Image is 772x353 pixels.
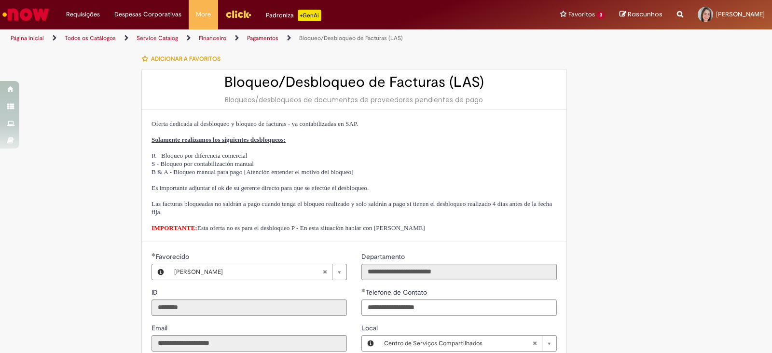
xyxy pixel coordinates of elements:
span: Solamente realizamos los siguientes desbloqueos: [152,136,286,143]
input: Departamento [361,264,557,280]
input: ID [152,299,347,316]
span: Favoritos [568,10,595,19]
a: Pagamentos [247,34,278,42]
ul: Trilhas de página [7,29,508,47]
a: Financeiro [199,34,226,42]
span: Despesas Corporativas [114,10,181,19]
span: Local [361,324,380,332]
span: 3 [597,11,605,19]
span: B & A - Bloqueo manual para pago [Atención entender el motivo del bloqueo] [152,168,354,176]
a: Página inicial [11,34,44,42]
img: ServiceNow [1,5,51,24]
img: click_logo_yellow_360x200.png [225,7,251,21]
p: +GenAi [298,10,321,21]
span: Adicionar a Favoritos [151,55,221,63]
span: S - Bloqueo por contabilización manual [152,160,254,167]
button: Favorecido, Visualizar este registro Bruna De Lima [152,264,169,280]
span: Rascunhos [628,10,662,19]
span: [PERSON_NAME] [716,10,765,18]
span: Obrigatório Preenchido [152,253,156,257]
button: Adicionar a Favoritos [141,49,226,69]
span: IMPORTANTE: [152,224,197,231]
span: Las facturas bloqueadas no saldrán a pago cuando tenga el bloqueo realizado y solo saldrán a pago... [152,200,552,216]
span: R - Bloqueo por diferencia comercial [152,152,248,159]
span: More [196,10,211,19]
abbr: Limpar campo Local [527,336,542,351]
span: Necessários - Favorecido [156,252,191,261]
input: Email [152,335,347,352]
span: [PERSON_NAME] [174,264,322,280]
label: Somente leitura - Email [152,323,169,333]
span: Centro de Serviços Compartilhados [384,336,532,351]
span: Telefone de Contato [366,288,429,297]
input: Telefone de Contato [361,299,557,316]
a: [PERSON_NAME]Limpar campo Favorecido [169,264,346,280]
span: Obrigatório Preenchido [361,288,366,292]
a: Centro de Serviços CompartilhadosLimpar campo Local [379,336,556,351]
span: Oferta dedicada al desbloqueo y bloqueo de facturas - ya contabilizadas en SAP. [152,120,358,127]
label: Somente leitura - Departamento [361,252,407,261]
span: Esta oferta no es para el desbloqueo P - En esta situación hablar con [PERSON_NAME] [152,224,425,231]
span: Es importante adjuntar el ok de su gerente directo para que se efectúe el desbloqueo. [152,184,369,191]
a: Todos os Catálogos [65,34,116,42]
a: Service Catalog [137,34,178,42]
label: Somente leitura - ID [152,287,160,297]
div: Bloqueos/desbloqueos de documentos de proveedores pendientes de pago [152,95,557,105]
span: Requisições [66,10,100,19]
button: Local, Visualizar este registro Centro de Serviços Compartilhados [362,336,379,351]
div: Padroniza [266,10,321,21]
h2: Bloqueo/Desbloqueo de Facturas (LAS) [152,74,557,90]
a: Bloqueo/Desbloqueo de Facturas (LAS) [299,34,403,42]
a: Rascunhos [620,10,662,19]
abbr: Limpar campo Favorecido [317,264,332,280]
span: Somente leitura - Email [152,324,169,332]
